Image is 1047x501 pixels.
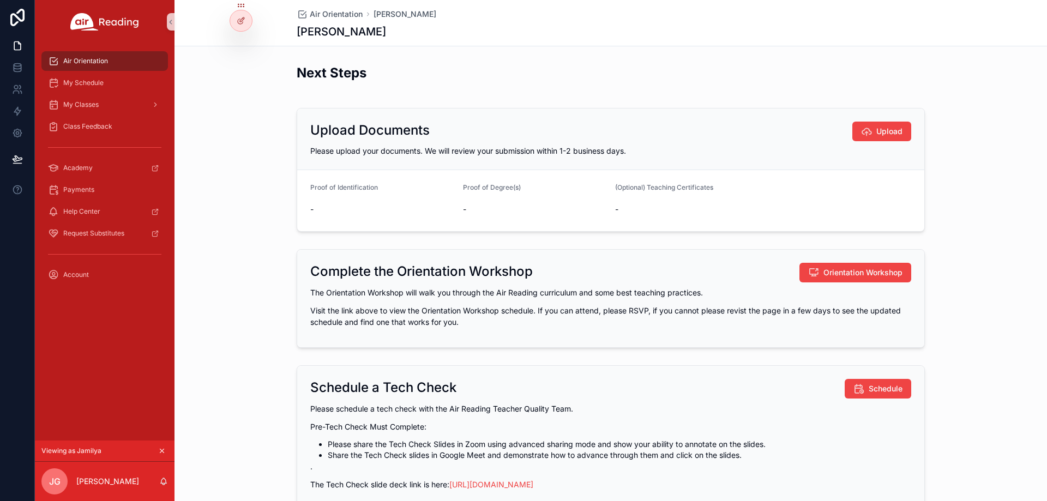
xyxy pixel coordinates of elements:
[41,51,168,71] a: Air Orientation
[310,183,378,191] span: Proof of Identification
[41,180,168,200] a: Payments
[310,461,911,472] p: .
[297,24,386,39] h1: [PERSON_NAME]
[63,164,93,172] span: Academy
[310,305,911,328] p: Visit the link above to view the Orientation Workshop schedule. If you can attend, please RSVP, i...
[49,475,61,488] span: JG
[41,446,101,455] span: Viewing as Jamilya
[799,263,911,282] button: Orientation Workshop
[310,421,911,432] p: Pre-Tech Check Must Complete:
[310,122,430,139] h2: Upload Documents
[63,185,94,194] span: Payments
[463,183,521,191] span: Proof of Degree(s)
[845,379,911,399] button: Schedule
[41,158,168,178] a: Academy
[615,204,911,215] span: -
[869,383,902,394] span: Schedule
[310,263,533,280] h2: Complete the Orientation Workshop
[41,95,168,114] a: My Classes
[449,480,533,489] a: [URL][DOMAIN_NAME]
[41,73,168,93] a: My Schedule
[615,183,713,191] span: (Optional) Teaching Certificates
[328,439,911,450] li: Please share the Tech Check Slides in Zoom using advanced sharing mode and show your ability to a...
[63,207,100,216] span: Help Center
[63,100,99,109] span: My Classes
[70,13,139,31] img: App logo
[76,476,139,487] p: [PERSON_NAME]
[310,204,454,215] span: -
[63,229,124,238] span: Request Substitutes
[41,202,168,221] a: Help Center
[852,122,911,141] button: Upload
[310,379,456,396] h2: Schedule a Tech Check
[63,270,89,279] span: Account
[310,287,911,298] p: The Orientation Workshop will walk you through the Air Reading curriculum and some best teaching ...
[35,44,174,299] div: scrollable content
[41,224,168,243] a: Request Substitutes
[63,57,108,65] span: Air Orientation
[41,117,168,136] a: Class Feedback
[297,64,366,82] h2: Next Steps
[41,265,168,285] a: Account
[463,204,607,215] span: -
[310,403,911,414] p: Please schedule a tech check with the Air Reading Teacher Quality Team.
[297,9,363,20] a: Air Orientation
[328,450,911,461] li: Share the Tech Check slides in Google Meet and demonstrate how to advance through them and click ...
[310,9,363,20] span: Air Orientation
[310,146,626,155] span: Please upload your documents. We will review your submission within 1-2 business days.
[876,126,902,137] span: Upload
[823,267,902,278] span: Orientation Workshop
[63,122,112,131] span: Class Feedback
[374,9,436,20] a: [PERSON_NAME]
[310,479,911,490] p: The Tech Check slide deck link is here:
[63,79,104,87] span: My Schedule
